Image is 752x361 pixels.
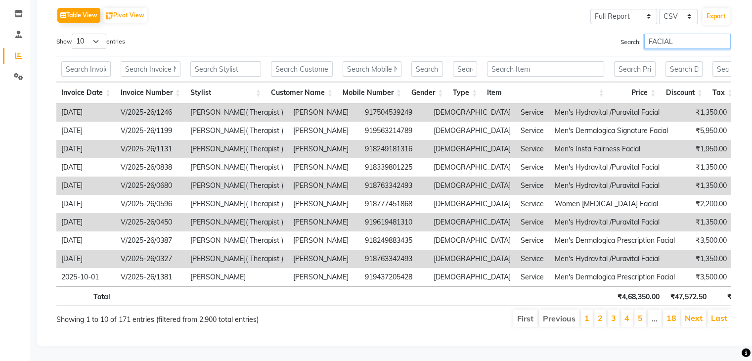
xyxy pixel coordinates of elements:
[680,195,732,213] td: ₹2,200.00
[185,103,288,122] td: [PERSON_NAME]( Therapist )
[116,82,185,103] th: Invoice Number: activate to sort column ascending
[72,34,106,49] select: Showentries
[61,61,111,77] input: Search Invoice Date
[343,61,401,77] input: Search Mobile Number
[116,268,185,286] td: V/2025-26/1381
[711,313,727,323] a: Last
[185,268,288,286] td: [PERSON_NAME]
[611,313,616,323] a: 3
[56,34,125,49] label: Show entries
[288,213,360,231] td: [PERSON_NAME]
[685,313,703,323] a: Next
[360,213,429,231] td: 919619481310
[550,122,680,140] td: Men's Dermalogica Signature Facial
[550,195,680,213] td: Women [MEDICAL_DATA] Facial
[429,140,516,158] td: [DEMOGRAPHIC_DATA]
[516,103,550,122] td: Service
[429,158,516,177] td: [DEMOGRAPHIC_DATA]
[56,213,116,231] td: [DATE]
[638,313,643,323] a: 5
[338,82,406,103] th: Mobile Number: activate to sort column ascending
[360,250,429,268] td: 918763342493
[516,158,550,177] td: Service
[550,103,680,122] td: Men's Hydravital /Puravital Facial
[612,286,664,306] th: ₹4,68,350.00
[288,195,360,213] td: [PERSON_NAME]
[56,158,116,177] td: [DATE]
[429,177,516,195] td: [DEMOGRAPHIC_DATA]
[584,313,589,323] a: 1
[103,8,147,23] button: Pivot View
[116,122,185,140] td: V/2025-26/1199
[429,213,516,231] td: [DEMOGRAPHIC_DATA]
[271,61,333,77] input: Search Customer Name
[680,158,732,177] td: ₹1,350.00
[288,250,360,268] td: [PERSON_NAME]
[360,140,429,158] td: 918249181316
[516,195,550,213] td: Service
[288,231,360,250] td: [PERSON_NAME]
[288,140,360,158] td: [PERSON_NAME]
[56,177,116,195] td: [DATE]
[266,82,338,103] th: Customer Name: activate to sort column ascending
[121,61,180,77] input: Search Invoice Number
[116,158,185,177] td: V/2025-26/0838
[56,82,116,103] th: Invoice Date: activate to sort column ascending
[360,158,429,177] td: 918339801225
[411,61,443,77] input: Search Gender
[56,250,116,268] td: [DATE]
[429,268,516,286] td: [DEMOGRAPHIC_DATA]
[185,82,266,103] th: Stylist: activate to sort column ascending
[482,82,609,103] th: Item: activate to sort column ascending
[185,122,288,140] td: [PERSON_NAME]( Therapist )
[516,140,550,158] td: Service
[487,61,604,77] input: Search Item
[550,231,680,250] td: Men's Dermalogica Prescription Facial
[116,177,185,195] td: V/2025-26/0680
[429,103,516,122] td: [DEMOGRAPHIC_DATA]
[185,231,288,250] td: [PERSON_NAME]( Therapist )
[664,286,711,306] th: ₹47,572.50
[516,177,550,195] td: Service
[429,195,516,213] td: [DEMOGRAPHIC_DATA]
[703,8,730,25] button: Export
[680,213,732,231] td: ₹1,350.00
[680,231,732,250] td: ₹3,500.00
[116,140,185,158] td: V/2025-26/1131
[516,250,550,268] td: Service
[550,268,680,286] td: Men's Dermalogica Prescription Facial
[56,195,116,213] td: [DATE]
[550,213,680,231] td: Men's Hydravital /Puravital Facial
[56,286,115,306] th: Total
[666,313,676,323] a: 18
[680,268,732,286] td: ₹3,500.00
[288,103,360,122] td: [PERSON_NAME]
[185,177,288,195] td: [PERSON_NAME]( Therapist )
[448,82,482,103] th: Type: activate to sort column ascending
[56,140,116,158] td: [DATE]
[360,231,429,250] td: 918249883435
[661,82,708,103] th: Discount: activate to sort column ascending
[288,268,360,286] td: [PERSON_NAME]
[360,103,429,122] td: 917504539249
[116,195,185,213] td: V/2025-26/0596
[185,158,288,177] td: [PERSON_NAME]( Therapist )
[680,122,732,140] td: ₹5,950.00
[288,122,360,140] td: [PERSON_NAME]
[711,286,741,306] th: ₹0
[185,195,288,213] td: [PERSON_NAME]( Therapist )
[550,140,680,158] td: Men's Insta Fairness Facial
[116,213,185,231] td: V/2025-26/0450
[116,231,185,250] td: V/2025-26/0387
[680,140,732,158] td: ₹1,950.00
[56,268,116,286] td: 2025-10-01
[620,34,731,49] label: Search:
[360,268,429,286] td: 919437205428
[56,309,329,325] div: Showing 1 to 10 of 171 entries (filtered from 2,900 total entries)
[614,61,656,77] input: Search Price
[116,250,185,268] td: V/2025-26/0327
[624,313,629,323] a: 4
[56,122,116,140] td: [DATE]
[598,313,603,323] a: 2
[644,34,731,49] input: Search:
